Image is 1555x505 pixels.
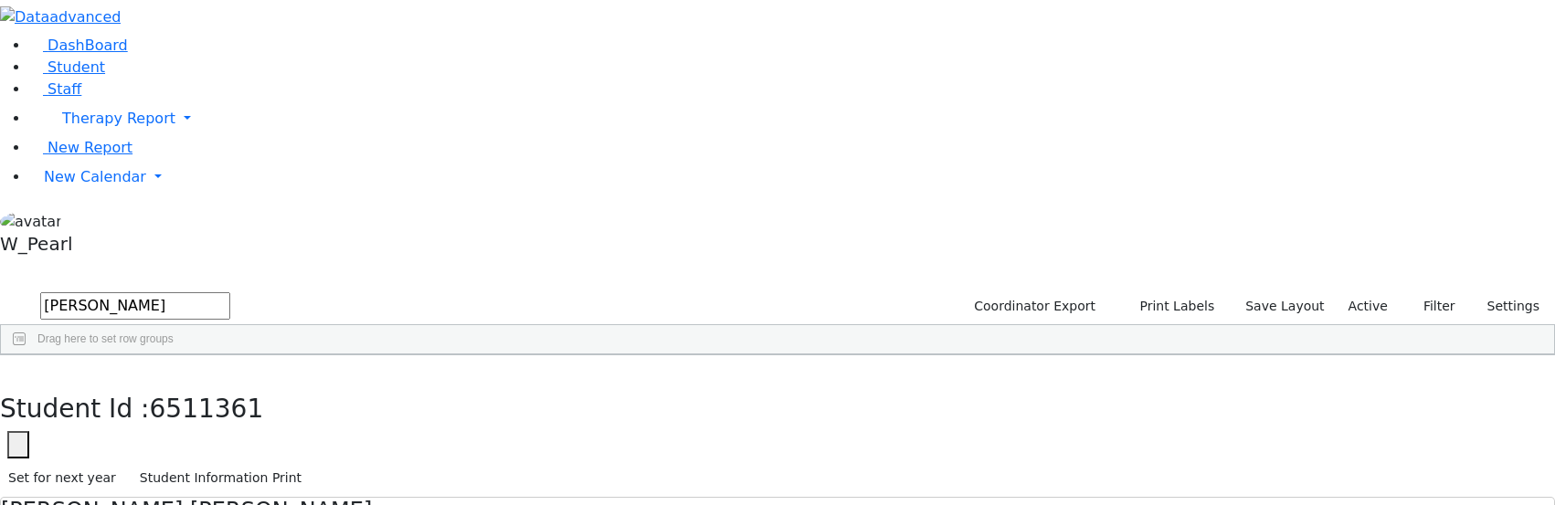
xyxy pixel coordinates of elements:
[44,168,146,185] span: New Calendar
[962,292,1104,321] button: Coordinator Export
[29,100,1555,137] a: Therapy Report
[1340,292,1396,321] label: Active
[29,37,128,54] a: DashBoard
[48,139,132,156] span: New Report
[62,110,175,127] span: Therapy Report
[40,292,230,320] input: Search
[37,332,174,345] span: Drag here to set row groups
[48,37,128,54] span: DashBoard
[1464,292,1548,321] button: Settings
[29,159,1555,195] a: New Calendar
[48,80,81,98] span: Staff
[29,58,105,76] a: Student
[48,58,105,76] span: Student
[29,139,132,156] a: New Report
[29,80,81,98] a: Staff
[150,394,264,424] span: 6511361
[1237,292,1332,321] button: Save Layout
[1118,292,1222,321] button: Print Labels
[1400,292,1464,321] button: Filter
[132,464,310,492] button: Student Information Print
